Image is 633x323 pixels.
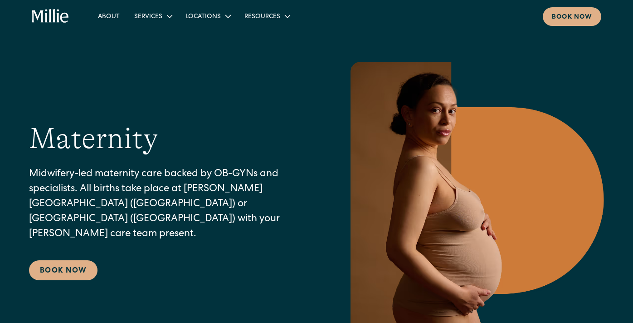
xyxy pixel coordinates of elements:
[91,9,127,24] a: About
[32,9,69,24] a: home
[127,9,179,24] div: Services
[543,7,601,26] a: Book now
[29,260,97,280] a: Book Now
[29,167,308,242] p: Midwifery-led maternity care backed by OB-GYNs and specialists. All births take place at [PERSON_...
[237,9,297,24] div: Resources
[179,9,237,24] div: Locations
[552,13,592,22] div: Book now
[29,121,158,156] h1: Maternity
[134,12,162,22] div: Services
[186,12,221,22] div: Locations
[244,12,280,22] div: Resources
